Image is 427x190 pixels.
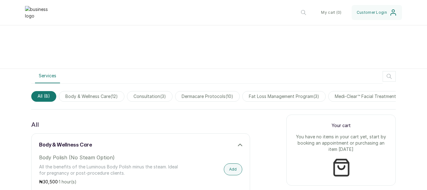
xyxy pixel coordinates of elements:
[25,6,50,19] img: business logo
[294,122,388,129] p: Your cart
[59,179,77,184] span: 1 hour(s)
[357,10,387,15] span: Customer Login
[224,163,242,175] button: Add
[35,69,60,83] button: Services
[316,5,346,20] button: My cart (0)
[39,179,181,185] p: ₦ ·
[39,141,92,149] h3: body & wellness care
[39,154,181,161] p: Body Polish (No Steam Option)
[39,164,181,176] p: All the benefits of the Luminous Body Polish minus the steam. Ideal for pregnancy or post-procedu...
[43,179,58,184] span: 30,500
[242,91,326,102] span: fat loss management program(3)
[352,5,402,20] button: Customer Login
[31,120,39,130] p: All
[59,91,124,102] span: body & wellness care(12)
[175,91,240,102] span: dermacare protocols(10)
[294,134,388,152] p: You have no items in your cart yet, start by booking an appointment or purchasing an item [DATE]
[328,91,423,102] span: medi-clear™ facial treatment range(6)
[31,91,56,102] span: All (8)
[127,91,173,102] span: consultation(3)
